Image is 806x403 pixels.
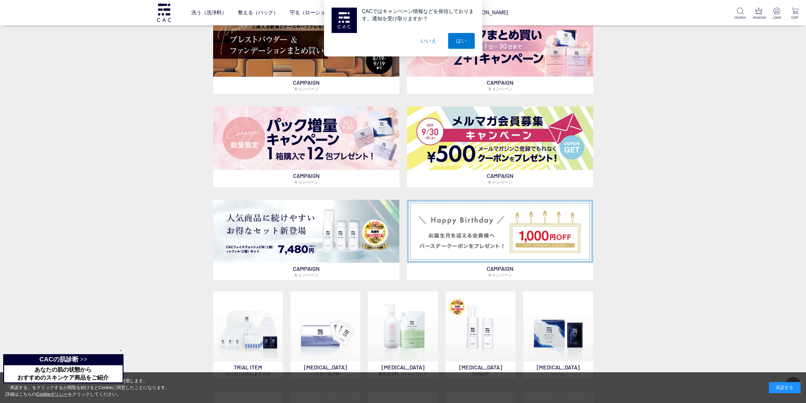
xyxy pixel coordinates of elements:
span: パック [552,371,564,376]
p: TRIAL ITEM [213,361,283,379]
a: トライアルセット TRIAL ITEMはじめての方におすすめ [213,291,283,379]
button: はい [448,33,475,49]
img: パック増量キャンペーン [213,107,399,170]
p: CAMPAIGN [407,77,593,94]
span: キャンペーン [488,272,512,277]
a: メルマガ会員募集 メルマガ会員募集 CAMPAIGNキャンペーン [407,107,593,187]
span: 液体洗浄料（シャンプー） [378,371,428,376]
img: バースデークーポン [407,200,593,263]
span: キャンペーン [294,179,319,185]
a: Cookieポリシー [36,392,68,397]
p: CAMPAIGN [213,263,399,280]
a: [MEDICAL_DATA]パック [523,291,593,379]
span: はじめての方におすすめ [225,371,270,376]
a: パック増量キャンペーン パック増量キャンペーン CAMPAIGNキャンペーン [213,107,399,187]
p: [MEDICAL_DATA] [523,361,593,379]
div: 当サイトでは、お客様へのサービス向上のためにCookieを使用します。 「承諾する」をクリックするか閲覧を続けるとCookieに同意したことになります。 詳細はこちらの をクリックしてください。 [5,378,170,398]
img: メルマガ会員募集 [407,107,593,170]
img: notification icon [332,8,357,33]
p: [MEDICAL_DATA] [368,361,438,379]
span: キャンペーン [294,86,319,91]
img: フェイスウォッシュ＋レフィル2個セット [213,200,399,263]
img: 泡洗顔料 [446,291,516,361]
a: バースデークーポン バースデークーポン CAMPAIGNキャンペーン [407,200,593,280]
span: キャンペーン [488,86,512,91]
div: CACではキャンペーン情報などを発信しております。通知を受け取りますか？ [357,8,475,22]
span: パウダー洗浄料 [311,371,340,376]
p: [MEDICAL_DATA] [290,361,360,379]
span: キャンペーン [488,179,512,185]
span: 泡洗顔料 [472,371,489,376]
a: [MEDICAL_DATA]パウダー洗浄料 [290,291,360,379]
p: CAMPAIGN [213,170,399,187]
p: CAMPAIGN [407,263,593,280]
p: CAMPAIGN [407,170,593,187]
a: 泡洗顔料 [MEDICAL_DATA]泡洗顔料 [446,291,516,379]
button: いいえ [413,33,444,49]
a: [MEDICAL_DATA]液体洗浄料（シャンプー） [368,291,438,379]
span: キャンペーン [294,272,319,277]
p: CAMPAIGN [213,77,399,94]
a: フェイスウォッシュ＋レフィル2個セット フェイスウォッシュ＋レフィル2個セット CAMPAIGNキャンペーン [213,200,399,280]
img: トライアルセット [213,291,283,361]
div: 承諾する [769,382,801,393]
p: [MEDICAL_DATA] [446,361,516,379]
